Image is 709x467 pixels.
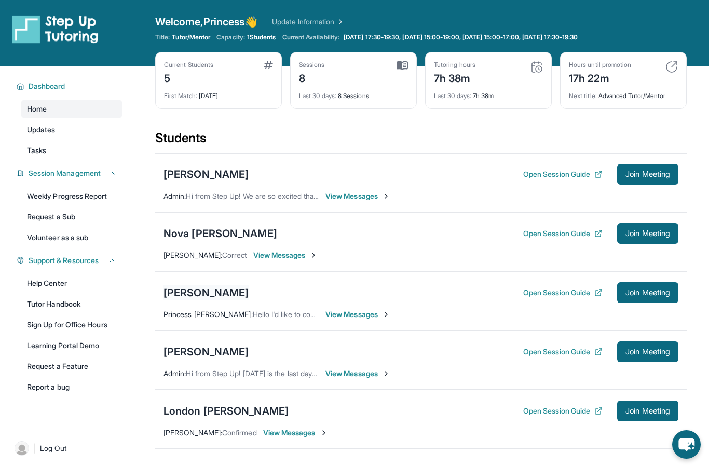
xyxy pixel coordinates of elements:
[617,164,678,185] button: Join Meeting
[625,290,670,296] span: Join Meeting
[530,61,543,73] img: card
[397,61,408,70] img: card
[523,347,603,357] button: Open Session Guide
[163,428,222,437] span: [PERSON_NAME] :
[672,430,701,459] button: chat-button
[29,168,101,178] span: Session Management
[523,228,603,239] button: Open Session Guide
[163,226,277,241] div: Nova [PERSON_NAME]
[434,69,475,86] div: 7h 38m
[27,104,47,114] span: Home
[24,168,116,178] button: Session Management
[164,61,213,69] div: Current Students
[21,336,122,355] a: Learning Portal Demo
[21,295,122,313] a: Tutor Handbook
[625,230,670,237] span: Join Meeting
[163,251,222,259] span: [PERSON_NAME] :
[665,61,678,73] img: card
[569,61,631,69] div: Hours until promotion
[382,310,390,319] img: Chevron-Right
[569,86,678,100] div: Advanced Tutor/Mentor
[299,69,325,86] div: 8
[247,33,276,42] span: 1 Students
[434,61,475,69] div: Tutoring hours
[253,310,413,319] span: Hello I'd like to confirm our 5:30 sessions [DATE]
[222,251,247,259] span: Correct
[299,86,408,100] div: 8 Sessions
[382,369,390,378] img: Chevron-Right
[625,408,670,414] span: Join Meeting
[617,341,678,362] button: Join Meeting
[325,309,390,320] span: View Messages
[163,404,289,418] div: London [PERSON_NAME]
[24,81,116,91] button: Dashboard
[569,92,597,100] span: Next title :
[155,33,170,42] span: Title:
[334,17,345,27] img: Chevron Right
[382,192,390,200] img: Chevron-Right
[15,441,29,456] img: user-img
[164,86,273,100] div: [DATE]
[272,17,345,27] a: Update Information
[222,428,257,437] span: Confirmed
[164,69,213,86] div: 5
[523,406,603,416] button: Open Session Guide
[172,33,210,42] span: Tutor/Mentor
[320,429,328,437] img: Chevron-Right
[21,228,122,247] a: Volunteer as a sub
[155,130,687,153] div: Students
[434,86,543,100] div: 7h 38m
[21,378,122,396] a: Report a bug
[40,443,67,454] span: Log Out
[21,274,122,293] a: Help Center
[163,191,186,200] span: Admin :
[625,171,670,177] span: Join Meeting
[33,442,36,455] span: |
[325,368,390,379] span: View Messages
[253,250,318,260] span: View Messages
[21,315,122,334] a: Sign Up for Office Hours
[569,69,631,86] div: 17h 22m
[29,81,65,91] span: Dashboard
[163,285,249,300] div: [PERSON_NAME]
[12,15,99,44] img: logo
[625,349,670,355] span: Join Meeting
[163,167,249,182] div: [PERSON_NAME]
[163,345,249,359] div: [PERSON_NAME]
[617,223,678,244] button: Join Meeting
[24,255,116,266] button: Support & Resources
[21,357,122,376] a: Request a Feature
[523,169,603,180] button: Open Session Guide
[21,187,122,205] a: Weekly Progress Report
[163,369,186,378] span: Admin :
[282,33,339,42] span: Current Availability:
[21,208,122,226] a: Request a Sub
[434,92,471,100] span: Last 30 days :
[523,287,603,298] button: Open Session Guide
[325,191,390,201] span: View Messages
[299,92,336,100] span: Last 30 days :
[617,401,678,421] button: Join Meeting
[263,428,328,438] span: View Messages
[27,125,56,135] span: Updates
[617,282,678,303] button: Join Meeting
[344,33,578,42] span: [DATE] 17:30-19:30, [DATE] 15:00-19:00, [DATE] 15:00-17:00, [DATE] 17:30-19:30
[163,310,253,319] span: Princess [PERSON_NAME] :
[21,120,122,139] a: Updates
[299,61,325,69] div: Sessions
[29,255,99,266] span: Support & Resources
[309,251,318,259] img: Chevron-Right
[10,437,122,460] a: |Log Out
[21,141,122,160] a: Tasks
[155,15,257,29] span: Welcome, Princess 👋
[216,33,245,42] span: Capacity:
[342,33,580,42] a: [DATE] 17:30-19:30, [DATE] 15:00-19:00, [DATE] 15:00-17:00, [DATE] 17:30-19:30
[264,61,273,69] img: card
[21,100,122,118] a: Home
[27,145,46,156] span: Tasks
[164,92,197,100] span: First Match :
